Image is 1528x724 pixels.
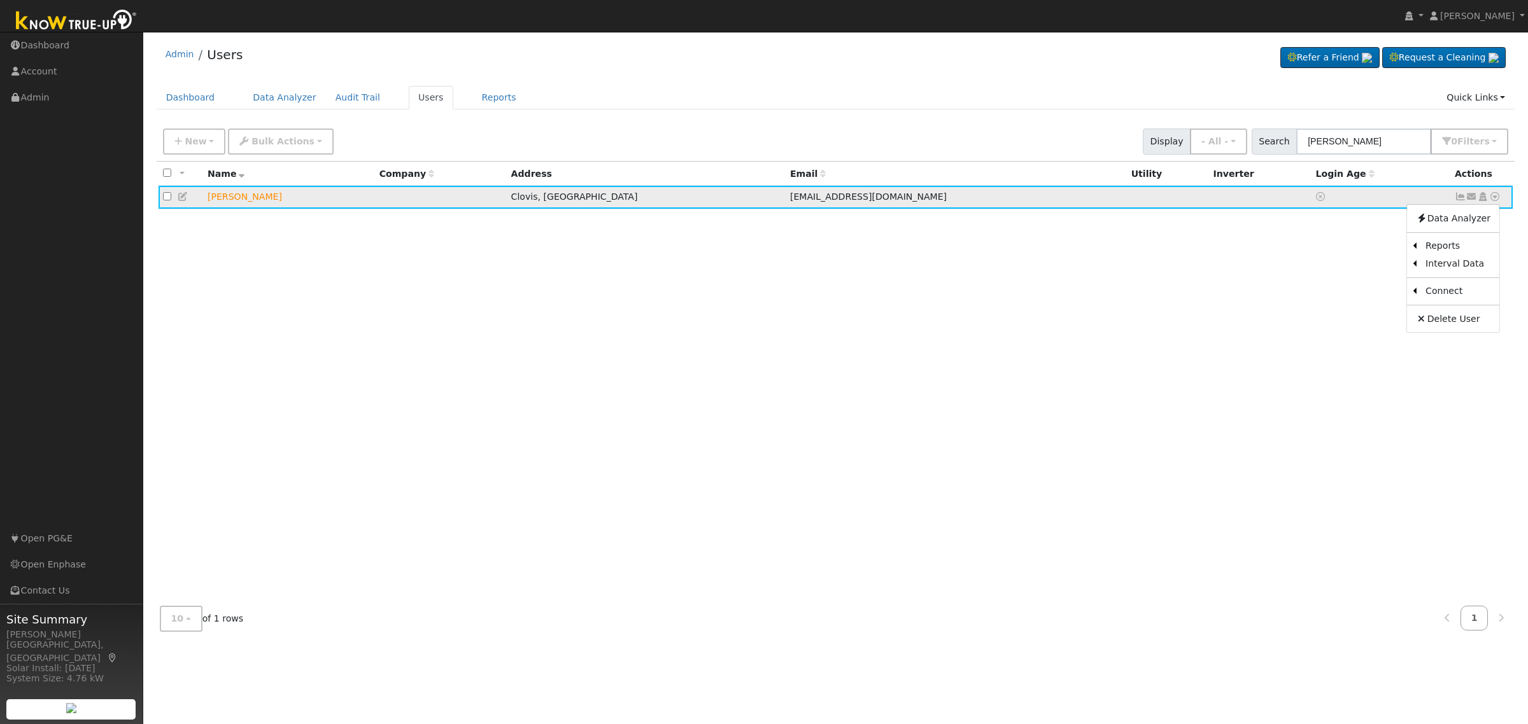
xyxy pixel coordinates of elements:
span: Search [1252,129,1297,155]
span: s [1484,136,1489,146]
a: Request a Cleaning [1382,47,1506,69]
a: Quick Links [1437,86,1515,109]
a: Users [207,47,243,62]
div: System Size: 4.76 kW [6,672,136,685]
a: Not connected [1455,191,1466,202]
span: New [185,136,206,146]
button: Bulk Actions [228,129,333,155]
span: Days since last login [1316,169,1375,179]
div: Address [511,167,781,181]
a: Delete User [1407,310,1499,328]
a: Data Analyzer [1407,209,1499,227]
a: Login As [1477,191,1489,202]
a: Data Analyzer [243,86,326,109]
input: Search [1296,129,1431,155]
div: Solar Install: [DATE] [6,662,136,675]
a: 1 [1461,606,1489,630]
a: Reports [1417,237,1499,255]
a: Refer a Friend [1280,47,1380,69]
a: Edit User [178,191,189,202]
img: retrieve [66,703,76,713]
img: Know True-Up [10,7,143,36]
a: Reports [472,86,526,109]
a: Audit Trail [326,86,390,109]
span: [EMAIL_ADDRESS][DOMAIN_NAME] [790,191,947,202]
a: No login access [1316,191,1327,202]
img: retrieve [1362,53,1372,63]
div: Inverter [1213,167,1307,181]
a: Interval Data [1417,255,1499,273]
div: Actions [1455,167,1508,181]
span: Name [208,169,245,179]
a: Map [107,653,118,663]
span: Company name [379,169,434,179]
a: Connect [1417,282,1499,300]
a: singhsra@sbcglobal.net [1466,190,1478,204]
div: [GEOGRAPHIC_DATA], [GEOGRAPHIC_DATA] [6,638,136,665]
span: Bulk Actions [251,136,315,146]
button: 0Filters [1431,129,1508,155]
a: Admin [166,49,194,59]
span: Email [790,169,826,179]
td: Clovis, [GEOGRAPHIC_DATA] [507,186,786,209]
div: Utility [1131,167,1205,181]
img: retrieve [1489,53,1499,63]
span: Filter [1457,136,1490,146]
td: Lead [203,186,375,209]
span: of 1 rows [160,606,244,632]
a: Users [409,86,453,109]
a: Dashboard [157,86,225,109]
span: Site Summary [6,611,136,628]
span: Display [1143,129,1191,155]
div: [PERSON_NAME] [6,628,136,641]
a: Other actions [1489,190,1501,204]
button: New [163,129,226,155]
span: 10 [171,613,184,623]
span: [PERSON_NAME] [1440,11,1515,21]
button: 10 [160,606,202,632]
button: - All - [1190,129,1247,155]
